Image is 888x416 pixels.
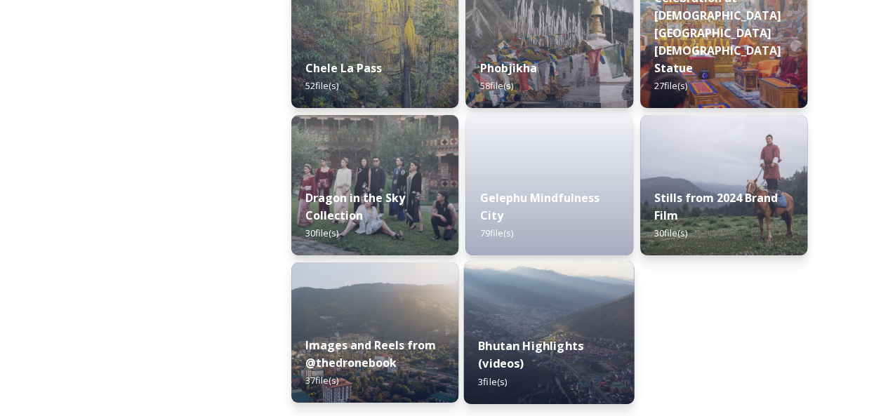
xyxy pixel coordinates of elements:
[478,375,507,387] span: 3 file(s)
[654,79,687,92] span: 27 file(s)
[305,79,338,92] span: 52 file(s)
[654,227,687,239] span: 30 file(s)
[305,337,436,370] strong: Images and Reels from @thedronebook
[479,79,512,92] span: 58 file(s)
[305,227,338,239] span: 30 file(s)
[479,60,536,76] strong: Phobjikha
[305,60,382,76] strong: Chele La Pass
[291,115,458,255] img: 74f9cf10-d3d5-4c08-9371-13a22393556d.jpg
[464,261,635,404] img: b4ca3a00-89c2-4894-a0d6-064d866d0b02.jpg
[640,115,807,255] img: 4075df5a-b6ee-4484-8e29-7e779a92fa88.jpg
[654,190,778,223] strong: Stills from 2024 Brand Film
[465,115,632,290] iframe: msdoc-iframe
[291,262,458,403] img: 01697a38-64e0-42f2-b716-4cd1f8ee46d6.jpg
[479,227,512,239] span: 79 file(s)
[479,190,599,223] strong: Gelephu Mindfulness City
[305,374,338,387] span: 37 file(s)
[478,337,583,371] strong: Bhutan Highlights (videos)
[305,190,405,223] strong: Dragon in the Sky Collection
